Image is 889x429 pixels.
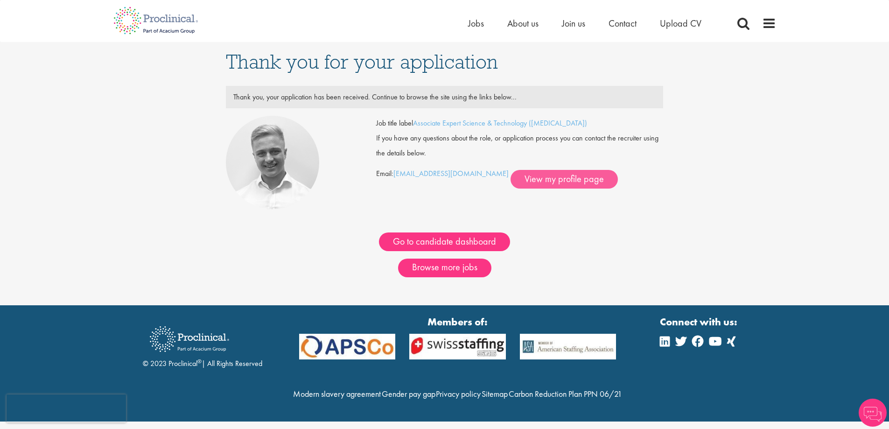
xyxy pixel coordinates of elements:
[226,116,319,209] img: Joshua Bye
[398,259,491,277] a: Browse more jobs
[293,388,381,399] a: Modern slavery agreement
[393,169,509,178] a: [EMAIL_ADDRESS][DOMAIN_NAME]
[376,116,663,189] div: Email:
[369,116,670,131] div: Job title label
[226,90,663,105] div: Thank you, your application has been received. Continue to browse the site using the links below...
[513,334,623,359] img: APSCo
[143,319,262,369] div: © 2023 Proclinical | All Rights Reserved
[468,17,484,29] a: Jobs
[436,388,481,399] a: Privacy policy
[507,17,539,29] a: About us
[143,320,236,359] img: Proclinical Recruitment
[660,315,739,329] strong: Connect with us:
[292,334,403,359] img: APSCo
[509,388,622,399] a: Carbon Reduction Plan PPN 06/21
[369,131,670,161] div: If you have any questions about the role, or application process you can contact the recruiter us...
[7,394,126,422] iframe: reCAPTCHA
[402,334,513,359] img: APSCo
[413,118,587,128] a: Associate Expert Science & Technology ([MEDICAL_DATA])
[562,17,585,29] a: Join us
[299,315,616,329] strong: Members of:
[226,49,498,74] span: Thank you for your application
[379,232,510,251] a: Go to candidate dashboard
[511,170,618,189] a: View my profile page
[859,399,887,427] img: Chatbot
[197,358,202,365] sup: ®
[382,388,435,399] a: Gender pay gap
[482,388,508,399] a: Sitemap
[609,17,637,29] a: Contact
[660,17,701,29] a: Upload CV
